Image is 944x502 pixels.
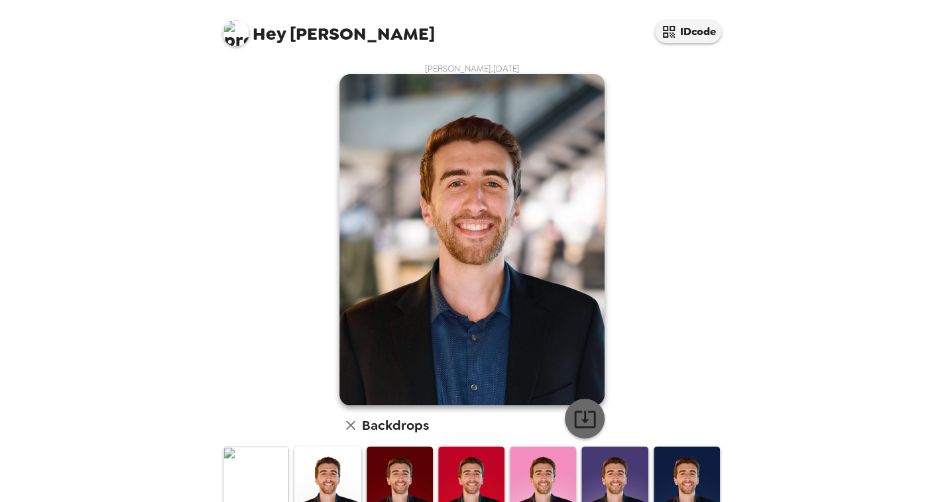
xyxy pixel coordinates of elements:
h6: Backdrops [362,415,429,436]
button: IDcode [655,20,721,43]
img: profile pic [223,20,249,46]
span: [PERSON_NAME] , [DATE] [425,63,520,74]
span: Hey [253,22,286,46]
img: user [339,74,605,405]
span: [PERSON_NAME] [223,13,435,43]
